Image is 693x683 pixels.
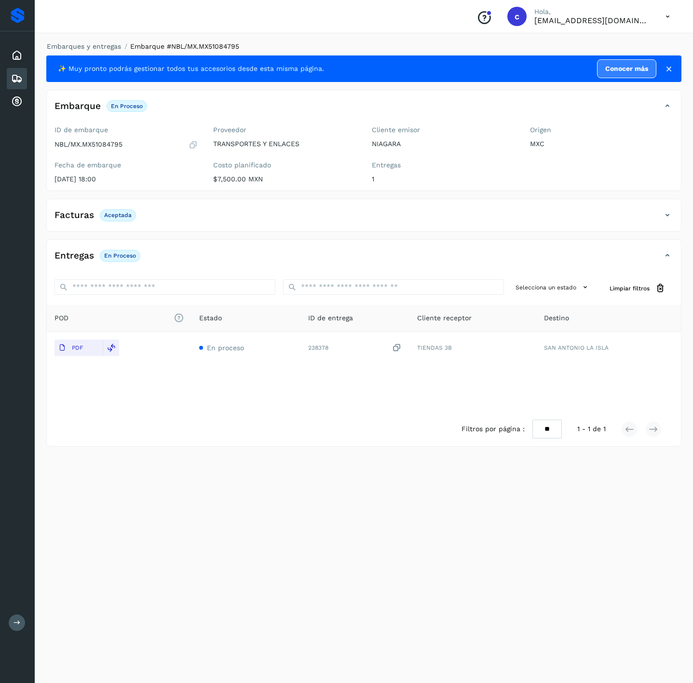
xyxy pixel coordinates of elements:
p: En proceso [104,252,136,259]
span: Limpiar filtros [610,284,650,293]
p: $7,500.00 MXN [213,175,356,183]
p: TRANSPORTES Y ENLACES [213,140,356,148]
span: Destino [544,313,569,323]
label: Proveedor [213,126,356,134]
div: Embarques [7,68,27,89]
span: Filtros por página : [462,424,525,434]
h4: Embarque [54,101,101,112]
button: Selecciona un estado [512,279,594,295]
label: Cliente emisor [372,126,515,134]
td: TIENDAS 3B [409,332,536,364]
p: MXC [530,140,673,148]
span: Cliente receptor [417,313,472,323]
p: Aceptada [104,212,132,219]
label: ID de embarque [54,126,198,134]
span: ID de entrega [308,313,353,323]
a: Embarques y entregas [47,42,121,50]
div: Reemplazar POD [103,340,119,356]
button: PDF [54,340,103,356]
label: Entregas [372,161,515,169]
span: Embarque #NBL/MX.MX51084795 [130,42,239,50]
p: PDF [72,344,83,351]
nav: breadcrumb [46,41,681,52]
label: Fecha de embarque [54,161,198,169]
label: Origen [530,126,673,134]
div: Inicio [7,45,27,66]
span: 1 - 1 de 1 [577,424,606,434]
p: Hola, [534,8,650,16]
div: EntregasEn proceso [47,247,681,272]
p: En proceso [111,103,143,109]
p: NIAGARA [372,140,515,148]
p: [DATE] 18:00 [54,175,198,183]
h4: Entregas [54,250,94,261]
div: 238378 [308,343,402,353]
div: FacturasAceptada [47,207,681,231]
button: Limpiar filtros [602,279,673,297]
p: 1 [372,175,515,183]
td: SAN ANTONIO LA ISLA [536,332,681,364]
span: ✨ Muy pronto podrás gestionar todos tus accesorios desde esta misma página. [58,64,324,74]
div: Cuentas por cobrar [7,91,27,112]
span: En proceso [207,344,244,352]
h4: Facturas [54,210,94,221]
p: NBL/MX.MX51084795 [54,140,122,149]
p: cuentas3@enlacesmet.com.mx [534,16,650,25]
div: EmbarqueEn proceso [47,98,681,122]
label: Costo planificado [213,161,356,169]
a: Conocer más [597,59,656,78]
span: POD [54,313,184,323]
span: Estado [199,313,222,323]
